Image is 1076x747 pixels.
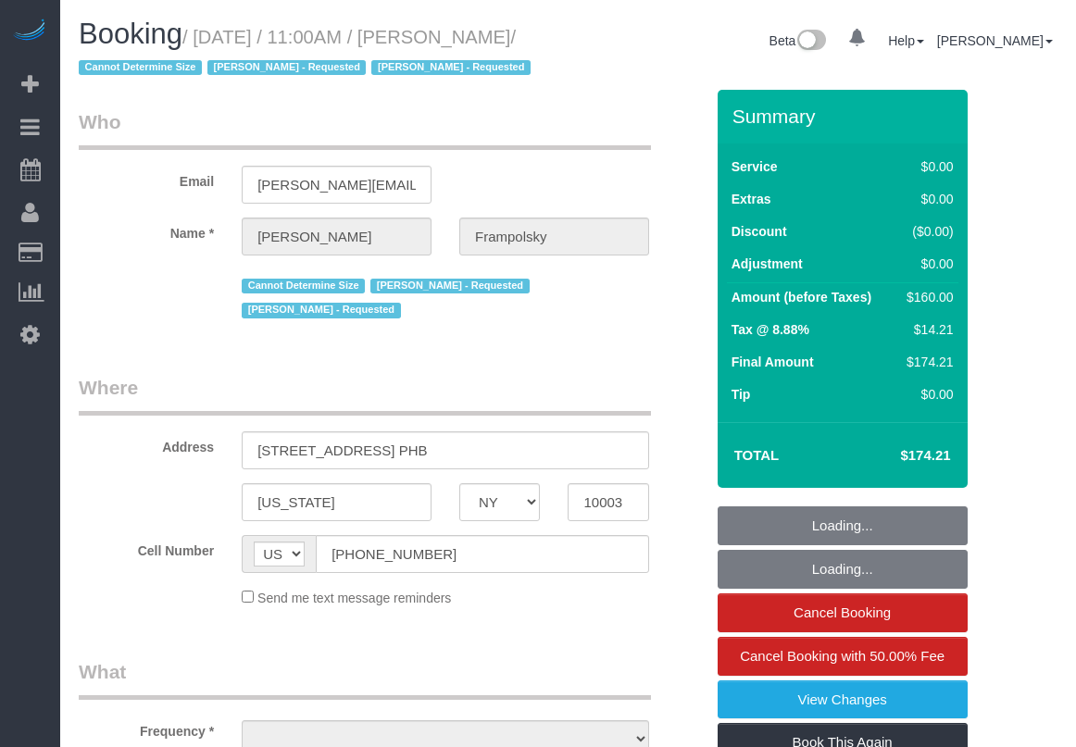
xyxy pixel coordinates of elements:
legend: What [79,658,651,700]
span: [PERSON_NAME] - Requested [242,303,400,317]
div: $0.00 [899,385,953,404]
label: Frequency * [65,716,228,741]
label: Adjustment [732,255,803,273]
h4: $174.21 [845,448,950,464]
div: $0.00 [899,157,953,176]
div: $174.21 [899,353,953,371]
div: $0.00 [899,255,953,273]
a: [PERSON_NAME] [937,33,1053,48]
span: Booking [79,18,182,50]
div: ($0.00) [899,222,953,241]
span: [PERSON_NAME] - Requested [371,60,530,75]
strong: Total [734,447,780,463]
a: Cancel Booking [718,593,968,632]
span: Cannot Determine Size [242,279,365,293]
span: [PERSON_NAME] - Requested [370,279,529,293]
label: Service [732,157,778,176]
img: New interface [795,30,826,54]
input: Email [242,166,432,204]
input: Cell Number [316,535,649,573]
img: Automaid Logo [11,19,48,44]
input: Last Name [459,218,649,255]
div: $160.00 [899,288,953,306]
span: Send me text message reminders [257,591,451,605]
label: Final Amount [732,353,814,371]
label: Cell Number [65,535,228,560]
label: Tax @ 8.88% [732,320,809,339]
h3: Summary [732,106,958,127]
a: Cancel Booking with 50.00% Fee [718,637,968,676]
a: View Changes [718,680,968,719]
input: Zip Code [568,483,648,521]
span: Cannot Determine Size [79,60,202,75]
span: [PERSON_NAME] - Requested [207,60,366,75]
small: / [DATE] / 11:00AM / [PERSON_NAME] [79,27,536,79]
label: Extras [732,190,771,208]
div: $14.21 [899,320,953,339]
label: Address [65,431,228,456]
label: Email [65,166,228,191]
a: Beta [769,33,827,48]
span: Cancel Booking with 50.00% Fee [740,648,945,664]
input: City [242,483,432,521]
legend: Where [79,374,651,416]
legend: Who [79,108,651,150]
label: Name * [65,218,228,243]
label: Amount (before Taxes) [732,288,871,306]
label: Tip [732,385,751,404]
div: $0.00 [899,190,953,208]
label: Discount [732,222,787,241]
a: Help [888,33,924,48]
input: First Name [242,218,432,255]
